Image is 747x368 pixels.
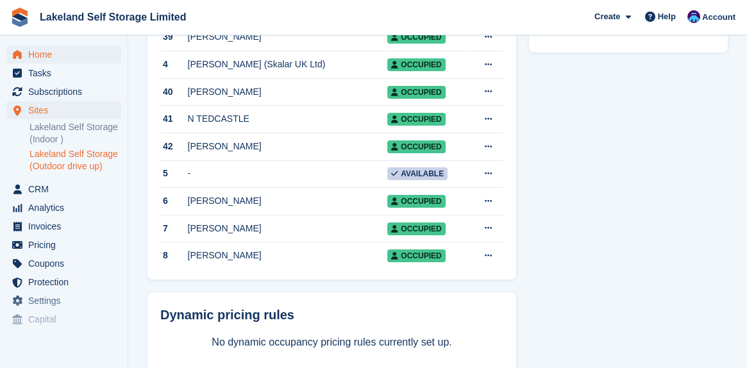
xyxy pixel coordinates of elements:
[28,236,105,254] span: Pricing
[28,292,105,310] span: Settings
[160,335,503,350] p: No dynamic occupancy pricing rules currently set up.
[387,167,448,180] span: Available
[387,31,445,44] span: Occupied
[160,140,188,153] div: 42
[160,249,188,262] div: 8
[28,101,105,119] span: Sites
[188,30,388,44] div: [PERSON_NAME]
[28,273,105,291] span: Protection
[702,11,735,24] span: Account
[35,6,192,28] a: Lakeland Self Storage Limited
[188,140,388,153] div: [PERSON_NAME]
[188,194,388,208] div: [PERSON_NAME]
[387,195,445,208] span: Occupied
[6,101,121,119] a: menu
[6,180,121,198] a: menu
[387,58,445,71] span: Occupied
[160,167,188,180] div: 5
[188,85,388,99] div: [PERSON_NAME]
[160,194,188,208] div: 6
[6,64,121,82] a: menu
[28,199,105,217] span: Analytics
[594,10,620,23] span: Create
[687,10,700,23] img: David Dickson
[6,83,121,101] a: menu
[29,121,121,146] a: Lakeland Self Storage (Indoor )
[10,8,29,27] img: stora-icon-8386f47178a22dfd0bd8f6a31ec36ba5ce8667c1dd55bd0f319d3a0aa187defe.svg
[160,305,503,324] div: Dynamic pricing rules
[160,85,188,99] div: 40
[188,58,388,71] div: [PERSON_NAME] (Skalar UK Ltd)
[28,310,105,328] span: Capital
[29,148,121,172] a: Lakeland Self Storage (Outdoor drive up)
[6,310,121,328] a: menu
[160,58,188,71] div: 4
[387,249,445,262] span: Occupied
[6,217,121,235] a: menu
[387,113,445,126] span: Occupied
[28,46,105,63] span: Home
[387,222,445,235] span: Occupied
[28,217,105,235] span: Invoices
[160,112,188,126] div: 41
[188,160,388,188] td: -
[6,236,121,254] a: menu
[160,222,188,235] div: 7
[6,199,121,217] a: menu
[387,86,445,99] span: Occupied
[6,273,121,291] a: menu
[28,83,105,101] span: Subscriptions
[188,112,388,126] div: N TEDCASTLE
[28,255,105,272] span: Coupons
[387,140,445,153] span: Occupied
[28,180,105,198] span: CRM
[6,255,121,272] a: menu
[658,10,676,23] span: Help
[28,64,105,82] span: Tasks
[188,222,388,235] div: [PERSON_NAME]
[188,249,388,262] div: [PERSON_NAME]
[6,46,121,63] a: menu
[160,30,188,44] div: 39
[6,292,121,310] a: menu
